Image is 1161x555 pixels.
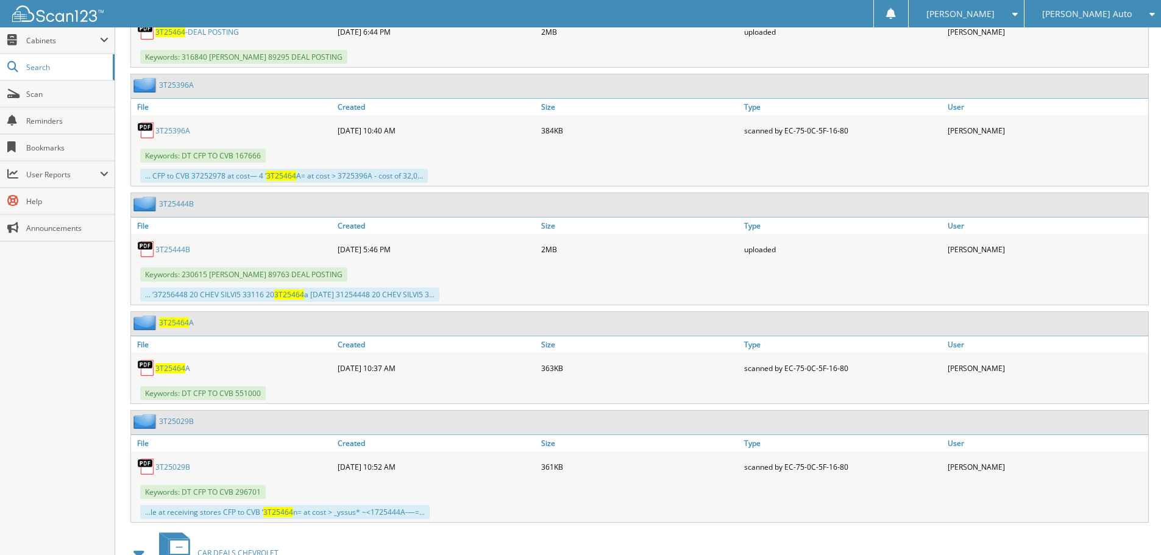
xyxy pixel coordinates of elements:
[538,454,742,479] div: 361KB
[140,50,347,64] span: Keywords: 316840 [PERSON_NAME] 89295 DEAL POSTING
[335,454,538,479] div: [DATE] 10:52 AM
[159,199,194,209] a: 3T25444B
[538,217,742,234] a: Size
[140,149,266,163] span: Keywords: DT CFP TO CVB 167666
[538,356,742,380] div: 363KB
[159,317,189,328] span: 3T25464
[155,363,185,373] span: 3T25464
[945,435,1148,451] a: User
[155,363,190,373] a: 3T25464A
[266,171,296,181] span: 3T25464
[263,507,293,517] span: 3T25464
[133,315,159,330] img: folder2.png
[741,454,945,479] div: scanned by EC-75-0C-5F-16-80
[26,62,107,72] span: Search
[274,289,304,300] span: 3T25464
[140,505,430,519] div: ...le at receiving stores CFP to CVB ‘ n= at cost > _yssus* ~<1725444A-—=...
[137,23,155,41] img: PDF.png
[133,196,159,211] img: folder2.png
[26,223,108,233] span: Announcements
[926,10,995,18] span: [PERSON_NAME]
[538,19,742,44] div: 2MB
[159,416,194,426] a: 3T25029B
[741,435,945,451] a: Type
[741,217,945,234] a: Type
[945,454,1148,479] div: [PERSON_NAME]
[137,240,155,258] img: PDF.png
[538,237,742,261] div: 2MB
[137,359,155,377] img: PDF.png
[945,336,1148,353] a: User
[26,89,108,99] span: Scan
[133,77,159,93] img: folder2.png
[538,336,742,353] a: Size
[335,435,538,451] a: Created
[26,116,108,126] span: Reminders
[335,336,538,353] a: Created
[945,217,1148,234] a: User
[335,99,538,115] a: Created
[140,485,266,499] span: Keywords: DT CFP TO CVB 296701
[945,19,1148,44] div: [PERSON_NAME]
[335,217,538,234] a: Created
[945,237,1148,261] div: [PERSON_NAME]
[945,118,1148,143] div: [PERSON_NAME]
[12,5,104,22] img: scan123-logo-white.svg
[140,169,428,183] div: ... CFP to CVB 37252978 at cost— 4 ‘ A= at cost > 3725396A - cost of 32,0...
[538,99,742,115] a: Size
[159,317,194,328] a: 3T25464A
[133,414,159,429] img: folder2.png
[538,435,742,451] a: Size
[131,217,335,234] a: File
[741,237,945,261] div: uploaded
[741,118,945,143] div: scanned by EC-75-0C-5F-16-80
[140,267,347,281] span: Keywords: 230615 [PERSON_NAME] 89763 DEAL POSTING
[155,462,190,472] a: 3T25029B
[155,27,239,37] a: 3T25464-DEAL POSTING
[26,35,100,46] span: Cabinets
[131,99,335,115] a: File
[155,27,185,37] span: 3T25464
[741,99,945,115] a: Type
[26,143,108,153] span: Bookmarks
[137,458,155,476] img: PDF.png
[26,196,108,207] span: Help
[26,169,100,180] span: User Reports
[335,356,538,380] div: [DATE] 10:37 AM
[140,288,439,302] div: ... ‘37256448 20 CHEV SILVI5 33116 20 a [DATE] 31254448 20 CHEV SILVI5 3...
[538,118,742,143] div: 384KB
[155,244,190,255] a: 3T25444B
[741,336,945,353] a: Type
[335,118,538,143] div: [DATE] 10:40 AM
[741,19,945,44] div: uploaded
[945,99,1148,115] a: User
[159,80,194,90] a: 3T25396A
[155,125,190,136] a: 3T25396A
[945,356,1148,380] div: [PERSON_NAME]
[1042,10,1132,18] span: [PERSON_NAME] Auto
[140,386,266,400] span: Keywords: DT CFP TO CVB 551000
[741,356,945,380] div: scanned by EC-75-0C-5F-16-80
[137,121,155,140] img: PDF.png
[131,435,335,451] a: File
[131,336,335,353] a: File
[335,19,538,44] div: [DATE] 6:44 PM
[335,237,538,261] div: [DATE] 5:46 PM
